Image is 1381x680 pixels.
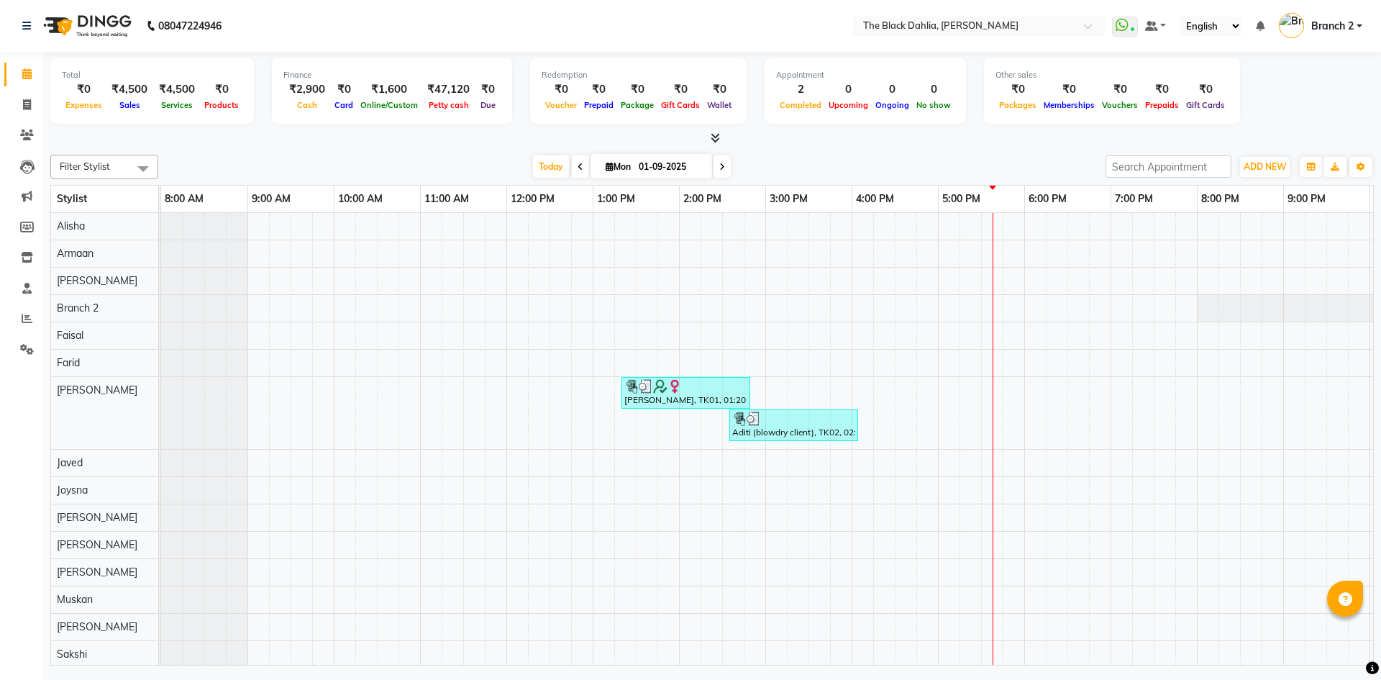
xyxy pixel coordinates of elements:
span: Wallet [703,100,735,110]
div: ₹0 [1098,81,1141,98]
div: [PERSON_NAME], TK01, 01:20 PM-02:50 PM, Waxing ( Flavour )-FULL LEGS,Waxing ( Flavour )-FULL ARMS... [623,379,749,407]
div: ₹4,500 [106,81,153,98]
div: ₹0 [1141,81,1182,98]
div: 0 [872,81,913,98]
span: [PERSON_NAME] [57,620,137,633]
b: 08047224946 [158,6,222,46]
span: Memberships [1040,100,1098,110]
span: [PERSON_NAME] [57,538,137,551]
span: Voucher [542,100,580,110]
span: Filter Stylist [60,160,110,172]
div: ₹0 [995,81,1040,98]
a: 2:00 PM [680,189,725,209]
span: Armaan [57,247,94,260]
div: ₹47,120 [421,81,475,98]
a: 4:00 PM [852,189,898,209]
span: Services [158,100,196,110]
span: Due [477,100,499,110]
span: Package [617,100,657,110]
div: ₹1,600 [357,81,421,98]
a: 10:00 AM [334,189,386,209]
span: [PERSON_NAME] [57,511,137,524]
span: Sakshi [57,648,87,661]
div: ₹0 [542,81,580,98]
span: Online/Custom [357,100,421,110]
img: logo [37,6,135,46]
a: 9:00 AM [248,189,294,209]
span: Muskan [57,593,93,606]
a: 12:00 PM [507,189,558,209]
a: 8:00 AM [161,189,207,209]
div: ₹0 [1182,81,1229,98]
div: Redemption [542,69,735,81]
a: 6:00 PM [1025,189,1070,209]
span: Gift Cards [657,100,703,110]
div: ₹0 [1040,81,1098,98]
span: Mon [602,161,634,172]
div: ₹0 [580,81,617,98]
div: Appointment [776,69,954,81]
div: 2 [776,81,825,98]
div: ₹2,900 [283,81,331,98]
div: ₹0 [703,81,735,98]
span: Upcoming [825,100,872,110]
div: ₹0 [62,81,106,98]
span: Today [533,155,569,178]
span: Products [201,100,242,110]
span: Expenses [62,100,106,110]
span: Alisha [57,219,85,232]
span: Gift Cards [1182,100,1229,110]
span: Stylist [57,192,87,205]
input: 2025-09-01 [634,156,706,178]
div: ₹4,500 [153,81,201,98]
span: Petty cash [425,100,473,110]
a: 11:00 AM [421,189,473,209]
div: 0 [913,81,954,98]
span: Branch 2 [57,302,99,314]
div: ₹0 [657,81,703,98]
div: 0 [825,81,872,98]
span: Farid [57,356,80,369]
a: 1:00 PM [593,189,639,209]
span: Javed [57,456,83,469]
a: 3:00 PM [766,189,811,209]
div: Aditi (blowdry client), TK02, 02:35 PM-04:05 PM, Manicure/ Pedicure-SIG MANICURE,Manicure/ Pedicu... [731,412,857,439]
span: Faisal [57,329,83,342]
button: ADD NEW [1240,157,1290,177]
span: Completed [776,100,825,110]
span: [PERSON_NAME] [57,384,137,396]
span: Card [331,100,357,110]
a: 5:00 PM [939,189,984,209]
a: 8:00 PM [1198,189,1243,209]
a: 9:00 PM [1284,189,1329,209]
div: Other sales [995,69,1229,81]
span: ADD NEW [1244,161,1286,172]
span: [PERSON_NAME] [57,566,137,579]
span: [PERSON_NAME] [57,274,137,287]
div: Finance [283,69,501,81]
span: Packages [995,100,1040,110]
iframe: chat widget [1321,622,1367,666]
div: ₹0 [617,81,657,98]
span: Sales [116,100,144,110]
span: Joysna [57,484,88,497]
span: Prepaids [1141,100,1182,110]
span: Vouchers [1098,100,1141,110]
div: ₹0 [201,81,242,98]
div: ₹0 [475,81,501,98]
span: Prepaid [580,100,617,110]
span: Branch 2 [1311,19,1354,34]
div: ₹0 [331,81,357,98]
span: Cash [293,100,321,110]
span: Ongoing [872,100,913,110]
div: Total [62,69,242,81]
span: No show [913,100,954,110]
input: Search Appointment [1106,155,1231,178]
a: 7:00 PM [1111,189,1157,209]
img: Branch 2 [1279,13,1304,38]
